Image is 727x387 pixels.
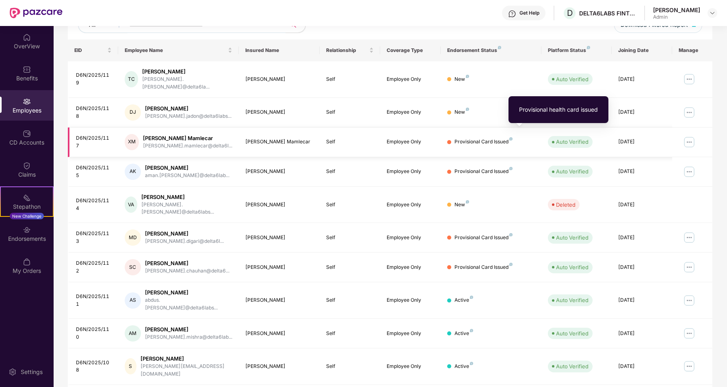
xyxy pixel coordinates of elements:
[618,234,666,242] div: [DATE]
[556,233,589,242] div: Auto Verified
[145,230,224,238] div: [PERSON_NAME]
[125,104,141,121] div: DJ
[141,355,232,363] div: [PERSON_NAME]
[466,75,469,78] img: svg+xml;base64,PHN2ZyB4bWxucz0iaHR0cDovL3d3dy53My5vcmcvMjAwMC9zdmciIHdpZHRoPSI4IiBoZWlnaHQ9IjgiIH...
[683,294,696,307] img: manageButton
[387,264,434,271] div: Employee Only
[10,213,44,219] div: New Challenge
[509,137,513,141] img: svg+xml;base64,PHN2ZyB4bWxucz0iaHR0cDovL3d3dy53My5vcmcvMjAwMC9zdmciIHdpZHRoPSI4IiBoZWlnaHQ9IjgiIH...
[245,363,313,370] div: [PERSON_NAME]
[125,229,141,246] div: MD
[548,47,606,54] div: Platform Status
[125,197,138,213] div: VA
[23,194,31,202] img: svg+xml;base64,PHN2ZyB4bWxucz0iaHR0cDovL3d3dy53My5vcmcvMjAwMC9zdmciIHdpZHRoPSIyMSIgaGVpZ2h0PSIyMC...
[556,167,589,175] div: Auto Verified
[618,296,666,304] div: [DATE]
[556,138,589,146] div: Auto Verified
[683,231,696,244] img: manageButton
[23,226,31,234] img: svg+xml;base64,PHN2ZyBpZD0iRW5kb3JzZW1lbnRzIiB4bWxucz0iaHR0cDovL3d3dy53My5vcmcvMjAwMC9zdmciIHdpZH...
[245,234,313,242] div: [PERSON_NAME]
[618,138,666,146] div: [DATE]
[76,293,112,308] div: D6N/2025/111
[519,10,539,16] div: Get Help
[125,164,141,180] div: AK
[245,264,313,271] div: [PERSON_NAME]
[145,326,232,333] div: [PERSON_NAME]
[618,201,666,209] div: [DATE]
[326,234,374,242] div: Self
[498,46,501,49] img: svg+xml;base64,PHN2ZyB4bWxucz0iaHR0cDovL3d3dy53My5vcmcvMjAwMC9zdmciIHdpZHRoPSI4IiBoZWlnaHQ9IjgiIH...
[145,267,229,275] div: [PERSON_NAME].chauhan@delta6...
[326,47,368,54] span: Relationship
[509,167,513,170] img: svg+xml;base64,PHN2ZyB4bWxucz0iaHR0cDovL3d3dy53My5vcmcvMjAwMC9zdmciIHdpZHRoPSI4IiBoZWlnaHQ9IjgiIH...
[142,68,233,76] div: [PERSON_NAME]
[470,296,473,299] img: svg+xml;base64,PHN2ZyB4bWxucz0iaHR0cDovL3d3dy53My5vcmcvMjAwMC9zdmciIHdpZHRoPSI4IiBoZWlnaHQ9IjgiIH...
[74,47,106,54] span: EID
[454,168,513,175] div: Provisional Card Issued
[567,8,573,18] span: D
[23,65,31,74] img: svg+xml;base64,PHN2ZyBpZD0iQmVuZWZpdHMiIHhtbG5zPSJodHRwOi8vd3d3LnczLm9yZy8yMDAwL3N2ZyIgd2lkdGg9Ij...
[387,296,434,304] div: Employee Only
[466,108,469,111] img: svg+xml;base64,PHN2ZyB4bWxucz0iaHR0cDovL3d3dy53My5vcmcvMjAwMC9zdmciIHdpZHRoPSI4IiBoZWlnaHQ9IjgiIH...
[245,76,313,83] div: [PERSON_NAME]
[618,330,666,337] div: [DATE]
[143,134,232,142] div: [PERSON_NAME] Mamlecar
[76,359,112,374] div: D6N/2025/108
[145,105,232,112] div: [PERSON_NAME]
[245,108,313,116] div: [PERSON_NAME]
[454,108,469,116] div: New
[683,165,696,178] img: manageButton
[1,203,53,211] div: Stepathon
[466,200,469,203] img: svg+xml;base64,PHN2ZyB4bWxucz0iaHR0cDovL3d3dy53My5vcmcvMjAwMC9zdmciIHdpZHRoPSI4IiBoZWlnaHQ9IjgiIH...
[618,168,666,175] div: [DATE]
[454,201,469,209] div: New
[454,234,513,242] div: Provisional Card Issued
[23,97,31,106] img: svg+xml;base64,PHN2ZyBpZD0iRW1wbG95ZWVzIiB4bWxucz0iaHR0cDovL3d3dy53My5vcmcvMjAwMC9zdmciIHdpZHRoPS...
[579,9,636,17] div: DELTA6LABS FINTECH PRIVATE LIMITED
[145,238,224,245] div: [PERSON_NAME].digari@delta6l...
[653,14,700,20] div: Admin
[76,71,112,87] div: D6N/2025/119
[683,106,696,119] img: manageButton
[618,363,666,370] div: [DATE]
[618,264,666,271] div: [DATE]
[141,193,232,201] div: [PERSON_NAME]
[76,197,112,212] div: D6N/2025/114
[145,333,232,341] div: [PERSON_NAME].mishra@delta6lab...
[454,363,473,370] div: Active
[145,164,229,172] div: [PERSON_NAME]
[387,234,434,242] div: Employee Only
[125,292,141,309] div: AS
[145,296,233,312] div: abdus.[PERSON_NAME]@delta6labs...
[125,325,141,342] div: AM
[470,329,473,332] img: svg+xml;base64,PHN2ZyB4bWxucz0iaHR0cDovL3d3dy53My5vcmcvMjAwMC9zdmciIHdpZHRoPSI4IiBoZWlnaHQ9IjgiIH...
[556,263,589,271] div: Auto Verified
[380,39,441,61] th: Coverage Type
[508,10,516,18] img: svg+xml;base64,PHN2ZyBpZD0iSGVscC0zMngzMiIgeG1sbnM9Imh0dHA6Ly93d3cudzMub3JnLzIwMDAvc3ZnIiB3aWR0aD...
[454,330,473,337] div: Active
[142,76,233,91] div: [PERSON_NAME].[PERSON_NAME]@delta6la...
[326,138,374,146] div: Self
[326,264,374,271] div: Self
[245,138,313,146] div: [PERSON_NAME] Mamlecar
[326,296,374,304] div: Self
[18,368,45,376] div: Settings
[76,326,112,341] div: D6N/2025/110
[23,162,31,170] img: svg+xml;base64,PHN2ZyBpZD0iQ2xhaW0iIHhtbG5zPSJodHRwOi8vd3d3LnczLm9yZy8yMDAwL3N2ZyIgd2lkdGg9IjIwIi...
[556,329,589,337] div: Auto Verified
[683,327,696,340] img: manageButton
[326,108,374,116] div: Self
[125,134,139,150] div: XM
[23,258,31,266] img: svg+xml;base64,PHN2ZyBpZD0iTXlfT3JkZXJzIiBkYXRhLW5hbWU9Ik15IE9yZGVycyIgeG1sbnM9Imh0dHA6Ly93d3cudz...
[320,39,380,61] th: Relationship
[76,230,112,245] div: D6N/2025/113
[141,363,232,378] div: [PERSON_NAME][EMAIL_ADDRESS][DOMAIN_NAME]
[10,8,63,18] img: New Pazcare Logo
[141,201,232,216] div: [PERSON_NAME].[PERSON_NAME]@delta6labs...
[76,134,112,150] div: D6N/2025/117
[326,168,374,175] div: Self
[326,363,374,370] div: Self
[245,201,313,209] div: [PERSON_NAME]
[125,358,137,374] div: S
[509,263,513,266] img: svg+xml;base64,PHN2ZyB4bWxucz0iaHR0cDovL3d3dy53My5vcmcvMjAwMC9zdmciIHdpZHRoPSI4IiBoZWlnaHQ9IjgiIH...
